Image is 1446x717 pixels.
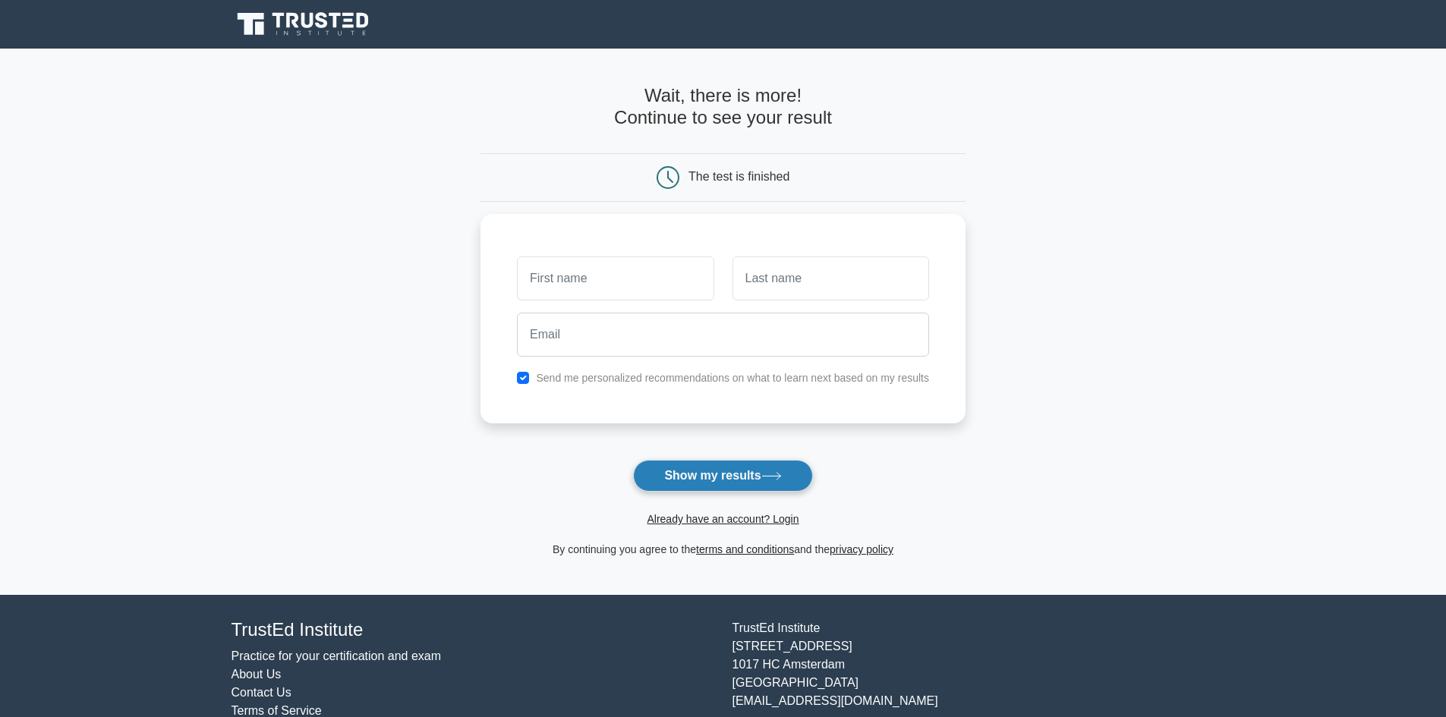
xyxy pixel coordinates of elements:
[732,256,929,300] input: Last name
[471,540,975,558] div: By continuing you agree to the and the
[688,170,789,183] div: The test is finished
[480,85,966,129] h4: Wait, there is more! Continue to see your result
[232,668,282,681] a: About Us
[232,704,322,717] a: Terms of Service
[232,686,291,699] a: Contact Us
[232,649,442,662] a: Practice for your certification and exam
[517,313,929,357] input: Email
[536,372,929,384] label: Send me personalized recommendations on what to learn next based on my results
[232,619,714,641] h4: TrustEd Institute
[633,460,812,492] button: Show my results
[830,543,893,555] a: privacy policy
[647,513,799,525] a: Already have an account? Login
[696,543,794,555] a: terms and conditions
[517,256,714,300] input: First name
